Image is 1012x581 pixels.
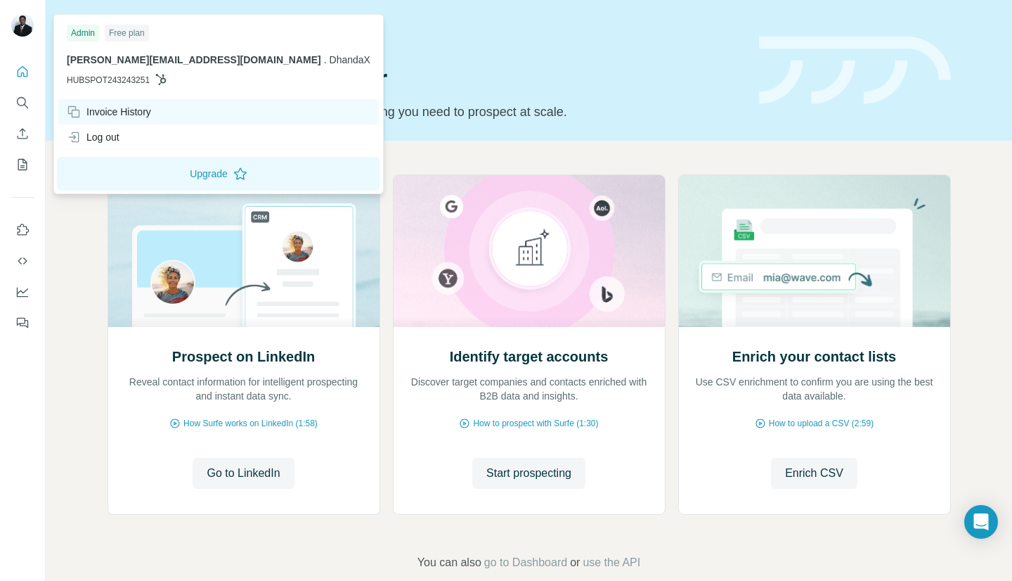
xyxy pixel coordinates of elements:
[330,54,370,65] span: DhandaX
[11,152,34,177] button: My lists
[105,25,149,41] div: Free plan
[108,175,380,327] img: Prospect on LinkedIn
[450,347,609,366] h2: Identify target accounts
[472,458,585,489] button: Start prospecting
[964,505,998,539] div: Open Intercom Messenger
[486,465,571,482] span: Start prospecting
[57,157,380,191] button: Upgrade
[183,417,318,430] span: How Surfe works on LinkedIn (1:58)
[759,37,951,105] img: banner
[785,465,843,482] span: Enrich CSV
[67,54,321,65] span: [PERSON_NAME][EMAIL_ADDRESS][DOMAIN_NAME]
[570,554,580,571] span: or
[11,217,34,243] button: Use Surfe on LinkedIn
[172,347,315,366] h2: Prospect on LinkedIn
[11,279,34,305] button: Dashboard
[11,248,34,274] button: Use Surfe API
[11,59,34,84] button: Quick start
[408,375,651,403] p: Discover target companies and contacts enriched with B2B data and insights.
[769,417,874,430] span: How to upload a CSV (2:59)
[193,458,294,489] button: Go to LinkedIn
[11,14,34,37] img: Avatar
[122,375,365,403] p: Reveal contact information for intelligent prospecting and instant data sync.
[207,465,280,482] span: Go to LinkedIn
[583,554,640,571] button: use the API
[67,130,119,144] div: Log out
[693,375,936,403] p: Use CSV enrichment to confirm you are using the best data available.
[393,175,666,327] img: Identify target accounts
[67,25,99,41] div: Admin
[771,458,857,489] button: Enrich CSV
[108,65,742,94] h1: Let’s prospect together
[108,26,742,40] div: Quick start
[732,347,896,366] h2: Enrich your contact lists
[67,105,151,119] div: Invoice History
[324,54,327,65] span: .
[473,417,598,430] span: How to prospect with Surfe (1:30)
[67,74,150,87] span: HUBSPOT243243251
[417,554,481,571] span: You can also
[11,310,34,336] button: Feedback
[678,175,951,327] img: Enrich your contact lists
[11,121,34,146] button: Enrich CSV
[484,554,567,571] button: go to Dashboard
[108,102,742,122] p: Pick your starting point and we’ll provide everything you need to prospect at scale.
[11,90,34,115] button: Search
